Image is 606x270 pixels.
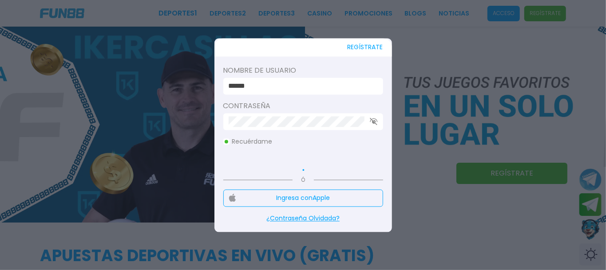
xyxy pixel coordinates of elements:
[223,189,383,207] button: Ingresa conApple
[223,214,383,223] p: ¿Contraseña Olvidada?
[223,65,383,76] label: Nombre de usuario
[223,176,383,184] p: Ó
[348,38,383,56] button: REGÍSTRATE
[223,137,273,146] label: Recuérdame
[223,101,383,111] label: Contraseña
